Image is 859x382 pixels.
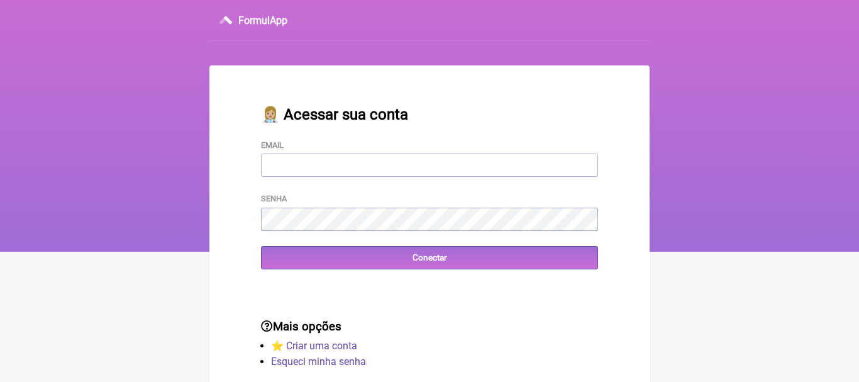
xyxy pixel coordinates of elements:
a: Esqueci minha senha [271,356,366,368]
a: ⭐️ Criar uma conta [271,340,357,352]
label: Email [261,140,284,150]
label: Senha [261,194,287,203]
h3: FormulApp [238,14,287,26]
input: Conectar [261,246,598,269]
h2: 👩🏼‍⚕️ Acessar sua conta [261,106,598,123]
h3: Mais opções [261,320,598,334]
